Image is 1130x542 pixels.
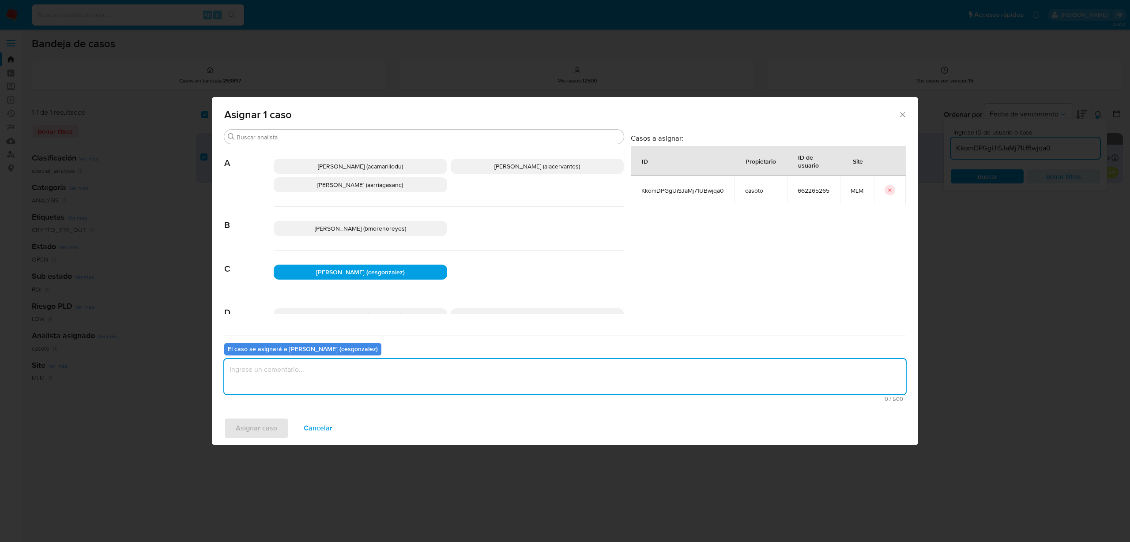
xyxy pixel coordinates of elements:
[898,110,906,118] button: Cerrar ventana
[787,146,840,176] div: ID de usuario
[304,419,332,438] span: Cancelar
[316,268,405,277] span: [PERSON_NAME] (cesgonzalez)
[493,311,581,320] span: [PERSON_NAME] (dlagunesrodr)
[851,187,863,194] span: MLM
[631,150,659,172] div: ID
[631,134,906,142] h3: Casos a asignar:
[274,308,447,323] div: [PERSON_NAME] (dgoicochea)
[745,187,776,194] span: casoto
[237,133,620,141] input: Buscar analista
[641,187,724,194] span: KkomDPGgUiSJaMj71UBwjqa0
[224,207,274,231] span: B
[735,150,787,172] div: Propietario
[224,294,274,318] span: D
[315,224,406,233] span: [PERSON_NAME] (bmorenoreyes)
[317,180,403,189] span: [PERSON_NAME] (aarriagasanc)
[212,97,918,445] div: assign-modal
[451,308,624,323] div: [PERSON_NAME] (dlagunesrodr)
[319,311,402,320] span: [PERSON_NAME] (dgoicochea)
[274,177,447,192] div: [PERSON_NAME] (aarriagasanc)
[224,250,274,274] span: C
[228,344,378,353] b: El caso se asignará a [PERSON_NAME] (cesgonzalez)
[798,187,829,194] span: 662265265
[274,265,447,280] div: [PERSON_NAME] (cesgonzalez)
[224,109,898,120] span: Asignar 1 caso
[451,159,624,174] div: [PERSON_NAME] (alacervantes)
[494,162,580,171] span: [PERSON_NAME] (alacervantes)
[885,185,895,195] button: icon-button
[227,396,903,402] span: Máximo 500 caracteres
[274,221,447,236] div: [PERSON_NAME] (bmorenoreyes)
[318,162,403,171] span: [PERSON_NAME] (acamarillodu)
[274,159,447,174] div: [PERSON_NAME] (acamarillodu)
[224,145,274,168] span: A
[842,150,874,172] div: Site
[292,418,344,439] button: Cancelar
[228,133,235,140] button: Buscar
